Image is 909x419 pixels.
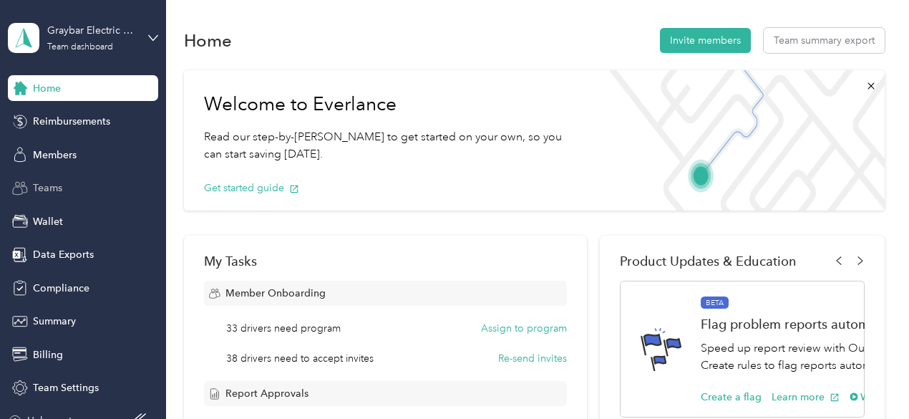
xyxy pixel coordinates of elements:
[33,380,99,395] span: Team Settings
[184,33,232,48] h1: Home
[701,390,762,405] button: Create a flag
[701,297,729,309] span: BETA
[33,214,63,229] span: Wallet
[33,114,110,129] span: Reimbursements
[204,254,568,269] div: My Tasks
[33,347,63,362] span: Billing
[33,281,89,296] span: Compliance
[47,43,113,52] div: Team dashboard
[33,81,61,96] span: Home
[33,148,77,163] span: Members
[481,321,567,336] button: Assign to program
[226,351,374,366] span: 38 drivers need to accept invites
[33,247,94,262] span: Data Exports
[225,286,326,301] span: Member Onboarding
[598,70,884,211] img: Welcome to everlance
[772,390,840,405] button: Learn more
[225,386,308,401] span: Report Approvals
[660,28,751,53] button: Invite members
[33,314,76,329] span: Summary
[204,180,299,196] button: Get started guide
[620,254,797,269] span: Product Updates & Education
[226,321,341,336] span: 33 drivers need program
[47,23,137,38] div: Graybar Electric Company, Inc
[204,128,578,163] p: Read our step-by-[PERSON_NAME] to get started on your own, so you can start saving [DATE].
[498,351,567,366] button: Re-send invites
[829,339,909,419] iframe: Everlance-gr Chat Button Frame
[204,93,578,116] h1: Welcome to Everlance
[33,180,62,196] span: Teams
[764,28,885,53] button: Team summary export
